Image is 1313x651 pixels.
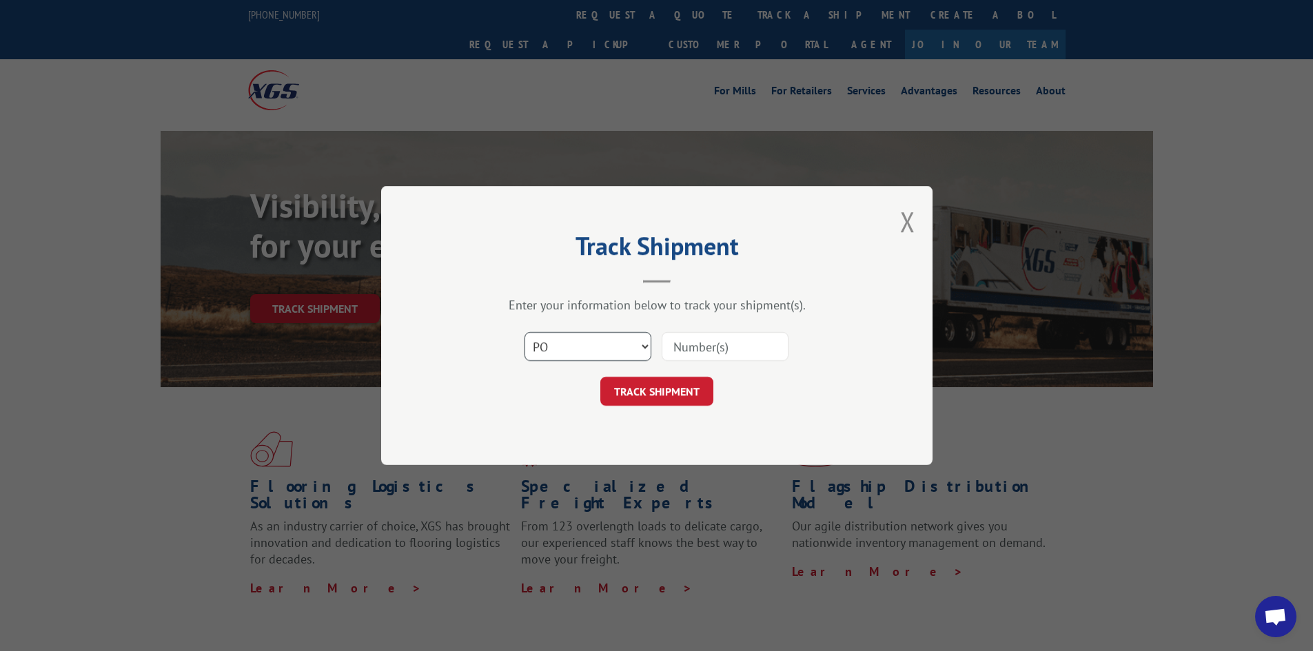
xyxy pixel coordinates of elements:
[900,203,915,240] button: Close modal
[1255,596,1296,637] div: Open chat
[450,297,864,313] div: Enter your information below to track your shipment(s).
[600,377,713,406] button: TRACK SHIPMENT
[450,236,864,262] h2: Track Shipment
[662,332,788,361] input: Number(s)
